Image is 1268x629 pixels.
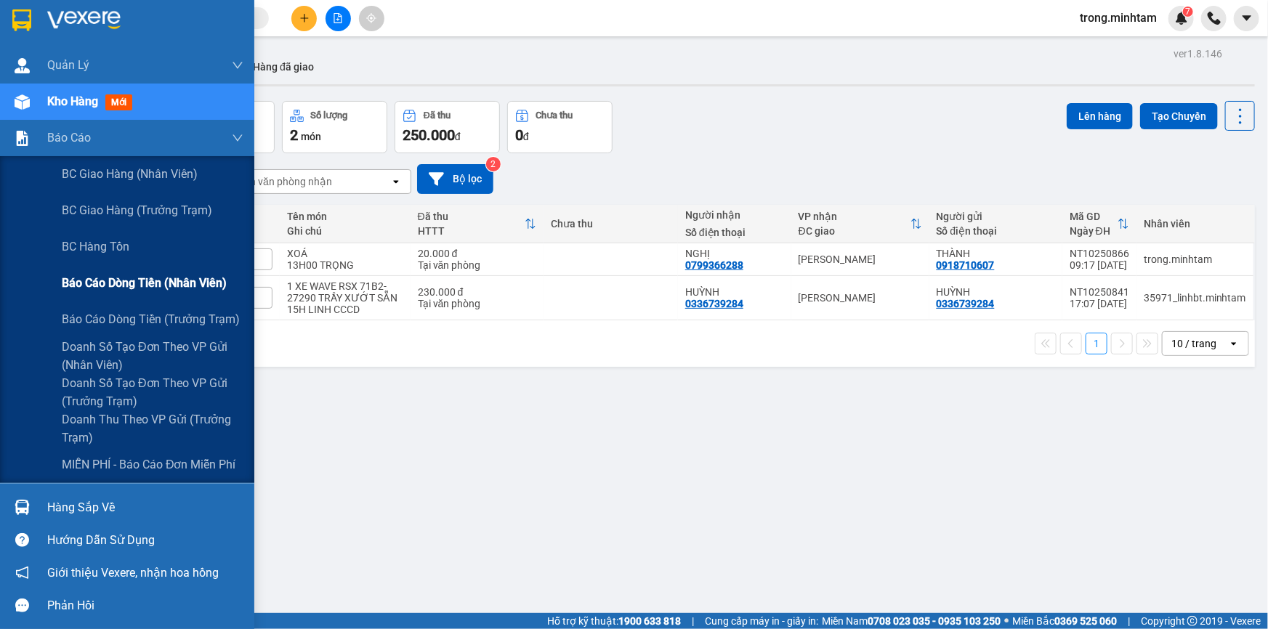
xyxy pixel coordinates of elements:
img: warehouse-icon [15,500,30,515]
span: đ [523,131,529,142]
sup: 2 [486,157,501,171]
img: warehouse-icon [15,94,30,110]
span: file-add [333,13,343,23]
div: Đã thu [418,211,525,222]
div: 09:17 [DATE] [1070,259,1129,271]
div: Chưa thu [551,218,671,230]
span: MIỄN PHÍ - Báo cáo đơn miễn phí [62,455,236,474]
div: Ghi chú [287,225,403,237]
th: Toggle SortBy [411,205,544,243]
span: đ [455,131,461,142]
span: plus [299,13,310,23]
button: Tạo Chuyến [1140,103,1218,129]
svg: open [1228,338,1240,349]
div: 95.000 [11,92,131,140]
div: 10 / trang [1171,336,1216,351]
div: [PERSON_NAME] [12,12,129,45]
div: Ngày ĐH [1070,225,1118,237]
span: 0 [515,126,523,144]
div: 1 XE WAVE RSX 71B2- 27290 TRẦY XƯỚT SẴN [287,280,403,304]
div: Chưa thu [536,110,573,121]
div: Tại văn phòng [418,298,536,309]
div: Nhân viên [1144,218,1246,230]
div: XOÁ [287,248,403,259]
strong: 1900 633 818 [618,615,681,627]
span: Doanh thu theo VP gửi (Trưởng Trạm) [62,410,243,447]
div: HUỲNH [937,286,1055,298]
div: Số điện thoại [685,227,784,238]
div: 0336739284 [937,298,995,309]
div: 35971_linhbt.minhtam [1144,292,1246,304]
div: Người nhận [685,209,784,221]
span: 2 [290,126,298,144]
span: Doanh số tạo đơn theo VP gửi (nhân viên) [62,338,243,374]
span: 250.000 [403,126,455,144]
div: Hướng dẫn sử dụng [47,529,243,551]
div: Số lượng [311,110,348,121]
img: warehouse-icon [15,58,30,73]
span: caret-down [1240,12,1253,25]
span: notification [15,566,29,580]
div: 0918710607 [937,259,995,271]
span: mới [105,94,132,110]
span: | [1128,613,1130,629]
div: [PERSON_NAME] [139,12,255,45]
button: caret-down [1234,6,1259,31]
span: question-circle [15,533,29,547]
span: Doanh số tạo đơn theo VP gửi (trưởng trạm) [62,374,243,410]
div: Hàng sắp về [47,497,243,519]
span: Đã [PERSON_NAME] : [11,92,113,123]
div: NT10250841 [1070,286,1129,298]
span: Báo cáo dòng tiền (nhân viên) [62,274,227,292]
span: Kho hàng [47,94,98,108]
span: aim [366,13,376,23]
div: 0799366288 [685,259,743,271]
img: icon-new-feature [1175,12,1188,25]
div: NGHỊ [685,248,784,259]
div: Người gửi [937,211,1055,222]
span: Hỗ trợ kỹ thuật: [547,613,681,629]
span: Cung cấp máy in - giấy in: [705,613,818,629]
div: [PERSON_NAME] [799,253,922,265]
span: Miền Bắc [1012,613,1117,629]
button: plus [291,6,317,31]
button: Bộ lọc [417,164,493,194]
div: THÀNH [937,248,1055,259]
span: Quản Lý [47,56,89,74]
button: Chưa thu0đ [507,101,613,153]
span: | [692,613,694,629]
div: 15H LINH CCCD [287,304,403,315]
button: Lên hàng [1067,103,1133,129]
div: ĐC giao [799,225,910,237]
span: trong.minhtam [1068,9,1168,27]
div: ver 1.8.146 [1174,46,1222,62]
div: Số điện thoại [937,225,1055,237]
div: HẰNG [139,45,255,62]
div: VP nhận [799,211,910,222]
span: BC hàng tồn [62,238,129,256]
div: trong.minhtam [1144,253,1246,265]
span: Báo cáo [47,129,91,147]
div: Mã GD [1070,211,1118,222]
strong: 0369 525 060 [1054,615,1117,627]
button: 1 [1086,333,1107,354]
th: Toggle SortBy [791,205,929,243]
span: Báo cáo dòng tiền (trưởng trạm) [62,310,240,328]
span: Miền Nam [822,613,1001,629]
div: 20.000 đ [418,248,536,259]
button: Hàng đã giao [241,49,326,84]
div: Tên món [287,211,403,222]
span: Giới thiệu Vexere, nhận hoa hồng [47,564,219,582]
th: Toggle SortBy [1062,205,1136,243]
button: file-add [326,6,351,31]
span: ⚪️ [1004,618,1009,624]
strong: 0708 023 035 - 0935 103 250 [868,615,1001,627]
span: Gửi: [12,12,35,28]
span: message [15,598,29,612]
div: HTTT [418,225,525,237]
div: Đã thu [424,110,451,121]
img: solution-icon [15,131,30,146]
span: copyright [1187,616,1198,626]
div: 13H00 TRỌNG [287,259,403,271]
svg: open [390,176,402,187]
